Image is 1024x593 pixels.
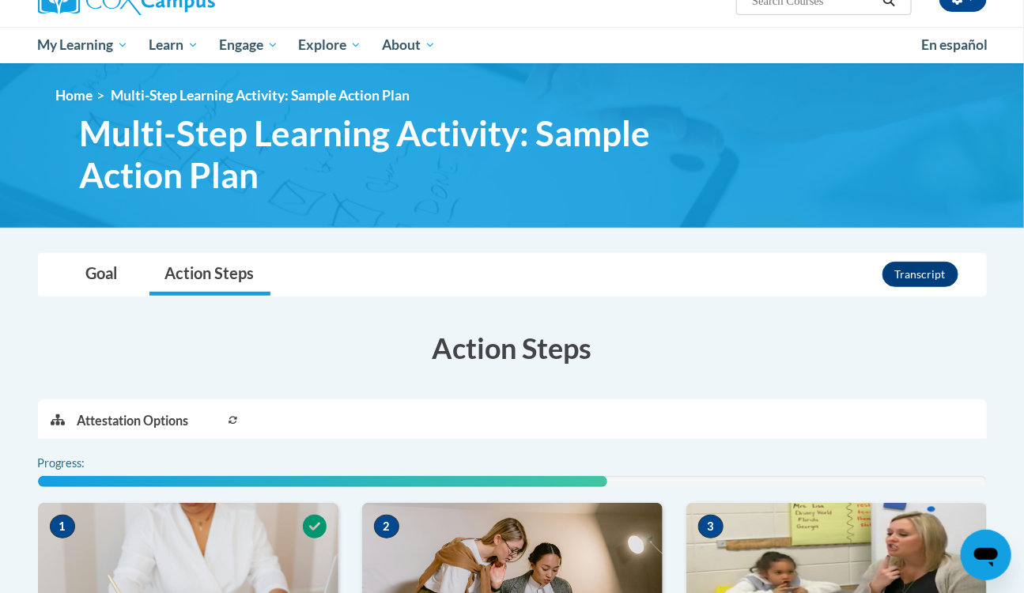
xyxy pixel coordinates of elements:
[79,112,758,196] span: Multi-Step Learning Activity: Sample Action Plan
[77,412,188,429] p: Attestation Options
[38,455,129,472] label: Progress:
[219,36,278,55] span: Engage
[372,27,446,63] a: About
[37,36,128,55] span: My Learning
[912,28,999,62] a: En español
[382,36,436,55] span: About
[28,27,139,63] a: My Learning
[298,36,361,55] span: Explore
[138,27,209,63] a: Learn
[50,515,75,538] span: 1
[70,254,134,296] a: Goal
[374,515,399,538] span: 2
[922,36,988,53] span: En español
[149,254,270,296] a: Action Steps
[38,328,987,368] h3: Action Steps
[149,36,198,55] span: Learn
[209,27,289,63] a: Engage
[961,530,1011,580] iframe: Button to launch messaging window
[698,515,724,538] span: 3
[55,87,93,104] a: Home
[288,27,372,63] a: Explore
[14,27,1011,63] div: Main menu
[111,87,410,104] span: Multi-Step Learning Activity: Sample Action Plan
[882,262,958,287] button: Transcript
